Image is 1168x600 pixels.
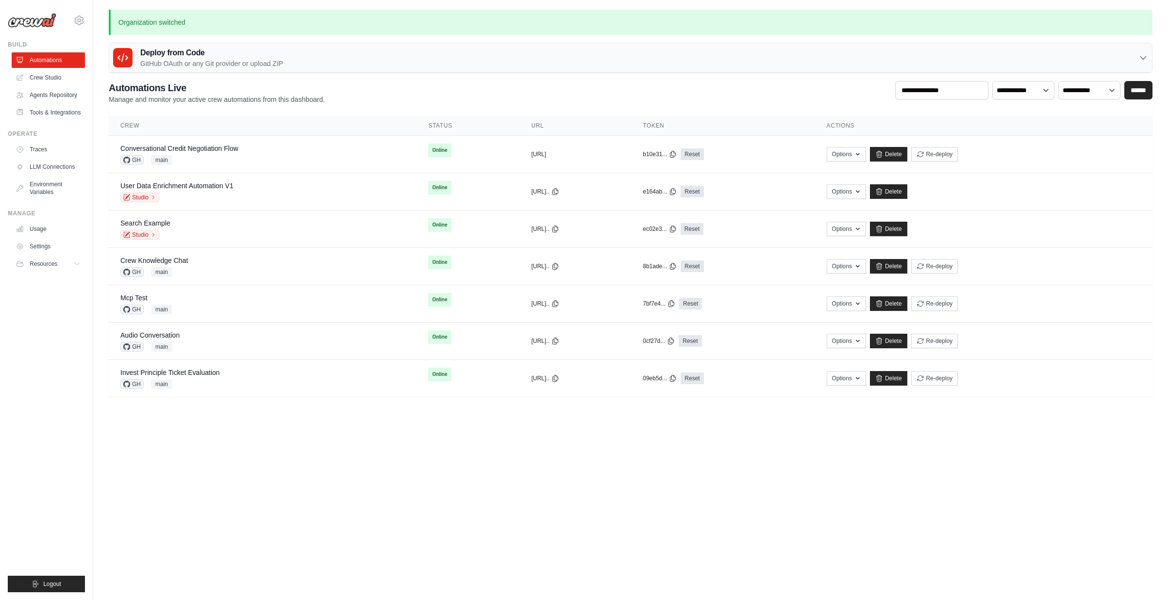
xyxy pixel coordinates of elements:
a: Reset [679,298,702,309]
a: Delete [870,222,907,236]
a: Reset [681,186,703,197]
a: Delete [870,334,907,348]
a: Crew Studio [12,70,85,85]
button: Options [827,259,866,274]
th: URL [519,116,631,136]
span: Online [428,181,451,195]
button: Options [827,184,866,199]
th: Crew [109,116,417,136]
span: main [151,155,172,165]
a: Conversational Credit Negotiation Flow [120,145,238,152]
a: Reset [679,335,701,347]
button: Options [827,296,866,311]
div: Manage [8,210,85,217]
a: Audio Conversation [120,331,180,339]
button: Re-deploy [911,334,958,348]
th: Status [417,116,519,136]
a: Delete [870,296,907,311]
button: 09eb5d... [643,374,677,382]
div: Build [8,41,85,49]
span: Logout [43,580,61,588]
a: Search Example [120,219,170,227]
button: Logout [8,576,85,592]
a: Automations [12,52,85,68]
a: Usage [12,221,85,237]
a: Reset [681,223,703,235]
span: Online [428,144,451,157]
button: 7bf7e4... [643,300,675,308]
a: Studio [120,193,159,202]
button: b10e31... [643,150,677,158]
a: Tools & Integrations [12,105,85,120]
a: Reset [681,148,703,160]
span: GH [120,155,144,165]
a: Delete [870,259,907,274]
a: Reset [681,260,703,272]
th: Actions [815,116,1152,136]
span: Online [428,330,451,344]
span: Online [428,293,451,307]
button: Options [827,334,866,348]
button: ec02e3... [643,225,676,233]
a: Crew Knowledge Chat [120,257,188,264]
a: Studio [120,230,159,240]
a: Traces [12,142,85,157]
span: GH [120,342,144,352]
img: Logo [8,13,56,28]
button: e164ab... [643,188,677,195]
span: main [151,379,172,389]
span: Online [428,256,451,269]
span: main [151,342,172,352]
button: Re-deploy [911,259,958,274]
div: Operate [8,130,85,138]
a: Delete [870,371,907,386]
a: Delete [870,184,907,199]
span: Resources [30,260,57,268]
a: Delete [870,147,907,162]
a: Agents Repository [12,87,85,103]
span: Online [428,218,451,232]
button: 8b1ade... [643,262,677,270]
a: Settings [12,239,85,254]
span: main [151,305,172,314]
a: LLM Connections [12,159,85,175]
span: main [151,267,172,277]
p: Manage and monitor your active crew automations from this dashboard. [109,95,325,104]
button: Options [827,371,866,386]
a: Reset [681,373,703,384]
button: Options [827,147,866,162]
button: Re-deploy [911,147,958,162]
button: Options [827,222,866,236]
button: Resources [12,256,85,272]
button: Re-deploy [911,371,958,386]
a: Invest Principle Ticket Evaluation [120,369,220,376]
button: 0cf27d... [643,337,675,345]
p: GitHub OAuth or any Git provider or upload ZIP [140,59,283,68]
h3: Deploy from Code [140,47,283,59]
a: Environment Variables [12,177,85,200]
span: GH [120,267,144,277]
p: Organization switched [109,10,1152,35]
span: Online [428,368,451,381]
h2: Automations Live [109,81,325,95]
span: GH [120,305,144,314]
th: Token [631,116,815,136]
a: User Data Enrichment Automation V1 [120,182,234,190]
button: Re-deploy [911,296,958,311]
a: Mcp Test [120,294,148,302]
span: GH [120,379,144,389]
